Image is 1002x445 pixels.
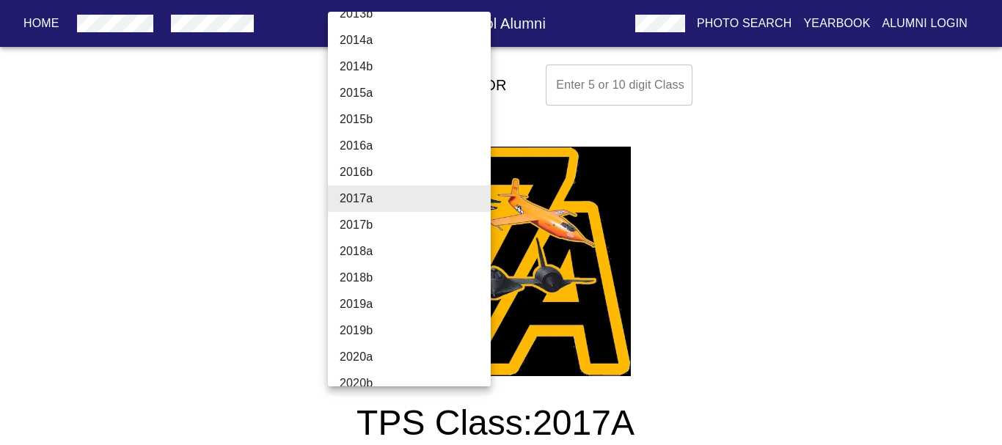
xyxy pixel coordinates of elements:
li: 2019a [328,291,502,317]
li: 2020b [328,370,502,397]
li: 2016a [328,133,502,159]
li: 2014b [328,54,502,80]
li: 2020a [328,344,502,370]
li: 2018b [328,265,502,291]
li: 2016b [328,159,502,185]
li: 2015b [328,106,502,133]
li: 2017b [328,212,502,238]
li: 2019b [328,317,502,344]
li: 2018a [328,238,502,265]
li: 2015a [328,80,502,106]
li: 2014a [328,27,502,54]
li: 2013b [328,1,502,27]
li: 2017a [328,185,502,212]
